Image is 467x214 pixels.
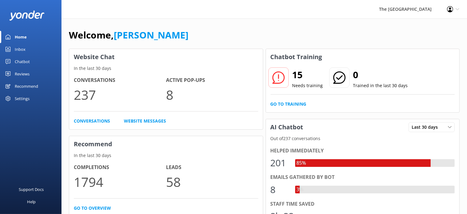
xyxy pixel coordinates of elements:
h3: Chatbot Training [266,49,327,65]
div: Reviews [15,68,30,80]
div: Emails gathered by bot [271,173,455,181]
div: 201 [271,155,289,170]
div: Settings [15,92,30,105]
span: Last 30 days [412,124,441,131]
div: Recommend [15,80,38,92]
a: Go to Training [271,101,307,107]
p: Out of 237 conversations [266,135,460,142]
p: 237 [74,84,166,105]
div: Chatbot [15,55,30,68]
h4: Completions [74,164,166,172]
p: In the last 30 days [69,65,263,72]
div: Help [27,196,36,208]
p: Trained in the last 30 days [353,82,408,89]
h4: Active Pop-ups [166,76,258,84]
div: Helped immediately [271,147,455,155]
h4: Leads [166,164,258,172]
p: 8 [166,84,258,105]
a: Go to overview [74,205,111,212]
div: 3% [295,186,305,194]
h4: Conversations [74,76,166,84]
div: Inbox [15,43,26,55]
p: 58 [166,172,258,192]
img: yonder-white-logo.png [9,10,45,21]
p: 1794 [74,172,166,192]
div: 8 [271,182,289,197]
div: Support Docs [19,183,44,196]
h2: 0 [353,67,408,82]
h3: Website Chat [69,49,263,65]
p: In the last 30 days [69,152,263,159]
h1: Welcome, [69,28,188,42]
div: Home [15,31,27,43]
p: Needs training [292,82,323,89]
h3: Recommend [69,136,263,152]
h2: 15 [292,67,323,82]
a: Website Messages [124,118,166,124]
div: 85% [295,159,308,167]
div: Staff time saved [271,200,455,208]
a: Conversations [74,118,110,124]
a: [PERSON_NAME] [114,29,188,41]
h3: AI Chatbot [266,119,308,135]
